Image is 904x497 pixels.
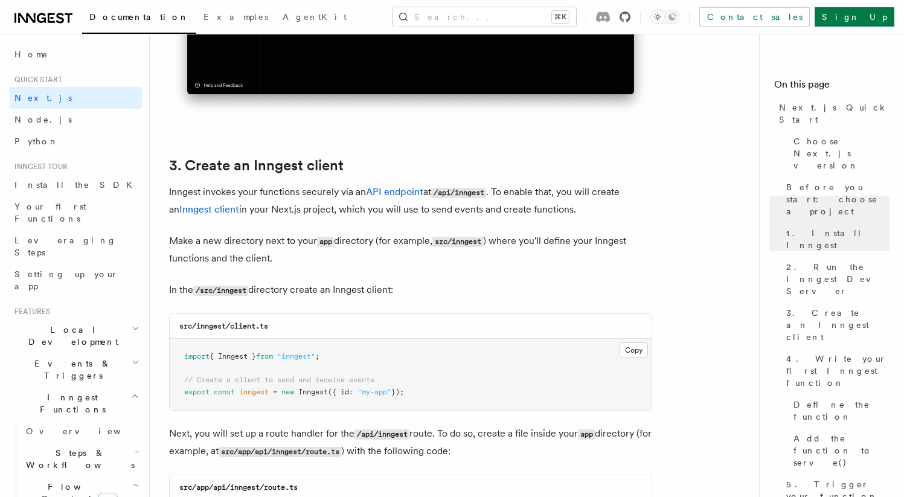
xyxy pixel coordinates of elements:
[393,7,576,27] button: Search...⌘K
[779,101,890,126] span: Next.js Quick Start
[277,352,315,361] span: "inngest"
[14,136,59,146] span: Python
[14,202,86,223] span: Your first Functions
[184,388,210,396] span: export
[239,388,269,396] span: inngest
[21,420,142,442] a: Overview
[14,93,72,103] span: Next.js
[357,388,391,396] span: "my-app"
[620,342,648,358] button: Copy
[10,196,142,229] a: Your first Functions
[781,348,890,394] a: 4. Write your first Inngest function
[256,352,273,361] span: from
[179,322,268,330] code: src/inngest/client.ts
[793,135,890,172] span: Choose Next.js version
[10,358,132,382] span: Events & Triggers
[328,388,349,396] span: ({ id
[10,353,142,386] button: Events & Triggers
[10,229,142,263] a: Leveraging Steps
[315,352,319,361] span: ;
[179,204,239,215] a: Inngest client
[349,388,353,396] span: :
[14,236,117,257] span: Leveraging Steps
[391,388,404,396] span: });
[14,48,48,60] span: Home
[781,176,890,222] a: Before you start: choose a project
[14,115,72,124] span: Node.js
[21,442,142,476] button: Steps & Workflows
[210,352,256,361] span: { Inngest }
[781,256,890,302] a: 2. Run the Inngest Dev Server
[169,157,344,174] a: 3. Create an Inngest client
[169,232,652,267] p: Make a new directory next to your directory (for example, ) where you'll define your Inngest func...
[10,391,130,415] span: Inngest Functions
[774,77,890,97] h4: On this page
[169,184,652,218] p: Inngest invokes your functions securely via an at . To enable that, you will create an in your Ne...
[283,12,347,22] span: AgentKit
[89,12,189,22] span: Documentation
[14,269,118,291] span: Setting up your app
[10,319,142,353] button: Local Development
[179,483,298,492] code: src/app/api/inngest/route.ts
[214,388,235,396] span: const
[196,4,275,33] a: Examples
[552,11,569,23] kbd: ⌘K
[774,97,890,130] a: Next.js Quick Start
[786,181,890,217] span: Before you start: choose a project
[273,388,277,396] span: =
[786,307,890,343] span: 3. Create an Inngest client
[786,353,890,389] span: 4. Write your first Inngest function
[275,4,354,33] a: AgentKit
[281,388,294,396] span: new
[10,43,142,65] a: Home
[21,447,135,471] span: Steps & Workflows
[786,227,890,251] span: 1. Install Inngest
[184,352,210,361] span: import
[793,432,890,469] span: Add the function to serve()
[10,263,142,297] a: Setting up your app
[10,324,132,348] span: Local Development
[219,447,341,457] code: src/app/api/inngest/route.ts
[169,281,652,299] p: In the directory create an Inngest client:
[10,130,142,152] a: Python
[10,386,142,420] button: Inngest Functions
[781,222,890,256] a: 1. Install Inngest
[789,394,890,428] a: Define the function
[789,428,890,473] a: Add the function to serve()
[366,186,423,197] a: API endpoint
[10,109,142,130] a: Node.js
[10,75,62,85] span: Quick start
[14,180,139,190] span: Install the SDK
[317,237,334,247] code: app
[699,7,810,27] a: Contact sales
[815,7,894,27] a: Sign Up
[193,286,248,296] code: /src/inngest
[10,174,142,196] a: Install the SDK
[432,237,483,247] code: src/inngest
[793,399,890,423] span: Define the function
[789,130,890,176] a: Choose Next.js version
[431,188,486,198] code: /api/inngest
[10,162,68,172] span: Inngest tour
[650,10,679,24] button: Toggle dark mode
[169,425,652,460] p: Next, you will set up a route handler for the route. To do so, create a file inside your director...
[578,429,595,440] code: app
[10,87,142,109] a: Next.js
[786,261,890,297] span: 2. Run the Inngest Dev Server
[26,426,150,436] span: Overview
[781,302,890,348] a: 3. Create an Inngest client
[298,388,328,396] span: Inngest
[184,376,374,384] span: // Create a client to send and receive events
[10,307,50,316] span: Features
[204,12,268,22] span: Examples
[82,4,196,34] a: Documentation
[354,429,409,440] code: /api/inngest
